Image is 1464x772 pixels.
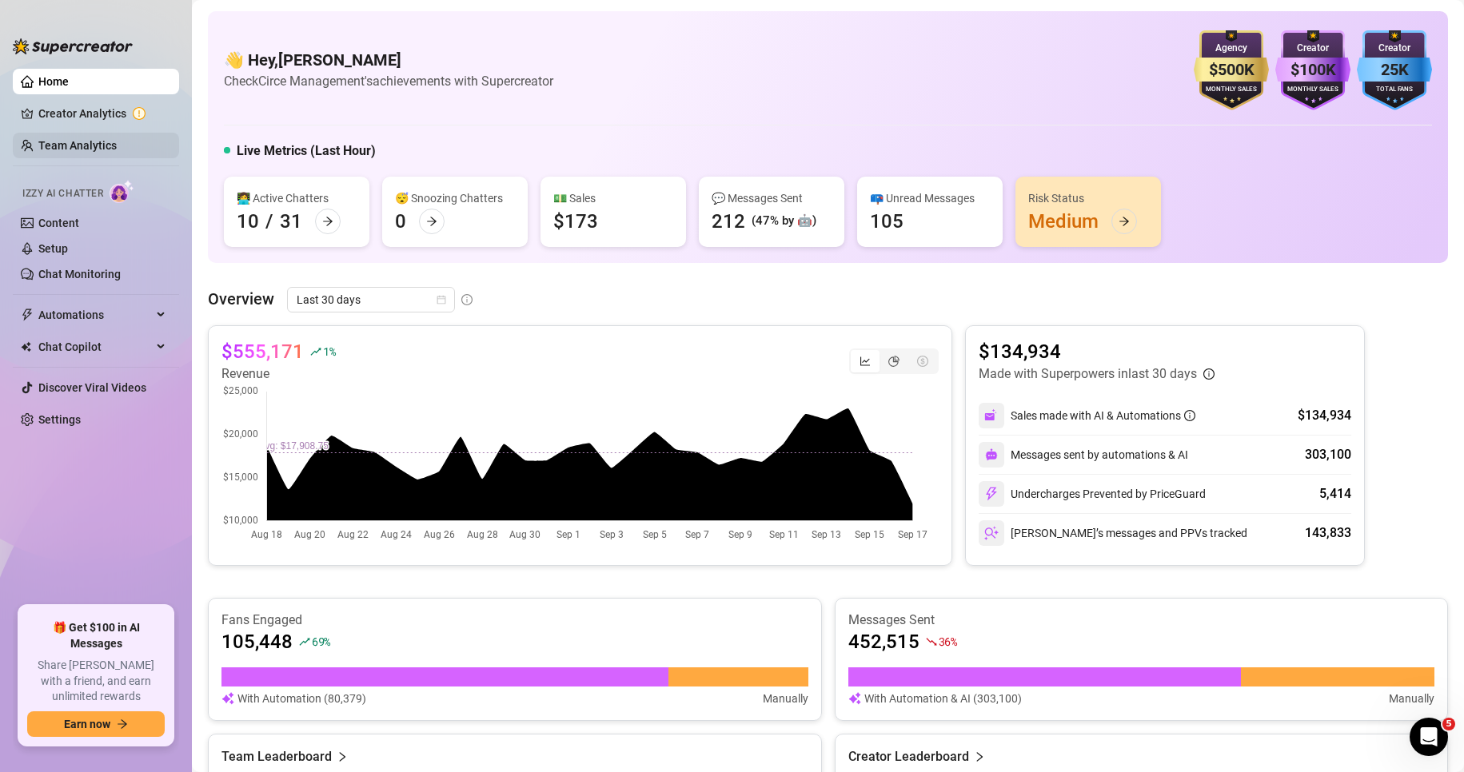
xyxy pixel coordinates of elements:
div: Agency [1194,41,1269,56]
article: With Automation & AI (303,100) [864,690,1022,707]
span: rise [310,346,321,357]
article: Messages Sent [848,611,1435,629]
div: 212 [712,209,745,234]
a: Chat Monitoring [38,268,121,281]
button: Earn nowarrow-right [27,711,165,737]
span: pie-chart [888,356,900,367]
div: Monthly Sales [1194,85,1269,95]
img: gold-badge-CigiZidd.svg [1194,30,1269,110]
span: rise [299,636,310,647]
span: 🎁 Get $100 in AI Messages [27,620,165,651]
div: 143,833 [1305,523,1351,543]
div: [PERSON_NAME]’s messages and PPVs tracked [979,520,1247,546]
div: Creator [1275,41,1350,56]
article: Check Circe Management's achievements with Supercreator [224,71,553,91]
span: fall [926,636,937,647]
div: 👩‍💻 Active Chatters [237,189,357,207]
span: Chat Copilot [38,334,152,360]
div: Messages sent by automations & AI [979,442,1188,468]
article: $134,934 [979,339,1215,364]
div: $100K [1275,58,1350,82]
span: right [337,747,348,766]
article: Fans Engaged [221,611,808,629]
div: 5,414 [1319,484,1351,503]
div: $134,934 [1298,406,1351,425]
a: Team Analytics [38,139,117,152]
img: svg%3e [984,526,999,540]
a: Content [38,217,79,229]
div: Monthly Sales [1275,85,1350,95]
div: Total Fans [1357,85,1432,95]
article: $555,171 [221,339,304,364]
h4: 👋 Hey, [PERSON_NAME] [224,49,553,71]
div: 10 [237,209,259,234]
span: info-circle [1184,410,1195,421]
article: Overview [208,287,274,311]
span: dollar-circle [917,356,928,367]
span: line-chart [860,356,871,367]
article: 105,448 [221,629,293,655]
div: 💵 Sales [553,189,673,207]
span: calendar [437,295,446,304]
span: arrow-right [426,216,437,227]
img: AI Chatter [110,180,134,203]
article: Made with Superpowers in last 30 days [979,364,1197,384]
a: Creator Analytics exclamation-circle [38,101,166,126]
div: Risk Status [1028,189,1148,207]
span: 5 [1442,718,1455,730]
div: 303,100 [1305,445,1351,464]
div: Undercharges Prevented by PriceGuard [979,481,1206,507]
img: logo-BBDzfeDw.svg [13,38,133,54]
a: Settings [38,413,81,426]
div: 😴 Snoozing Chatters [395,189,515,207]
img: svg%3e [985,448,998,461]
span: Last 30 days [297,288,445,312]
span: 36 % [939,634,957,649]
div: 105 [870,209,904,234]
span: 1 % [323,344,335,359]
a: Setup [38,242,68,255]
article: Team Leaderboard [221,747,332,766]
article: Manually [763,690,808,707]
a: Discover Viral Videos [38,381,146,394]
article: Revenue [221,364,335,384]
h5: Live Metrics (Last Hour) [237,141,376,161]
article: 452,515 [848,629,919,655]
article: Creator Leaderboard [848,747,969,766]
div: 💬 Messages Sent [712,189,832,207]
span: info-circle [461,294,473,305]
span: Share [PERSON_NAME] with a friend, and earn unlimited rewards [27,658,165,705]
span: Izzy AI Chatter [22,186,103,201]
div: (47% by 🤖) [752,212,816,231]
span: Automations [38,302,152,328]
img: svg%3e [848,690,861,707]
span: 69 % [312,634,330,649]
div: 25K [1357,58,1432,82]
span: Earn now [64,718,110,730]
img: svg%3e [984,487,999,501]
img: svg%3e [984,408,999,423]
iframe: Intercom live chat [1410,718,1448,756]
div: 0 [395,209,406,234]
span: arrow-right [117,718,128,730]
img: blue-badge-DgoSNQY1.svg [1357,30,1432,110]
span: thunderbolt [21,308,34,321]
article: With Automation (80,379) [237,690,366,707]
article: Manually [1389,690,1434,707]
span: arrow-right [1119,216,1130,227]
div: 31 [280,209,302,234]
div: $173 [553,209,598,234]
div: segmented control [849,348,939,374]
img: purple-badge-B9DA21FR.svg [1275,30,1350,110]
img: Chat Copilot [21,341,31,352]
span: arrow-right [322,216,333,227]
div: Creator [1357,41,1432,56]
a: Home [38,75,69,88]
div: 📪 Unread Messages [870,189,990,207]
span: info-circle [1203,368,1215,380]
div: $500K [1194,58,1269,82]
span: right [974,747,985,766]
img: svg%3e [221,690,234,707]
div: Sales made with AI & Automations [1011,407,1195,424]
